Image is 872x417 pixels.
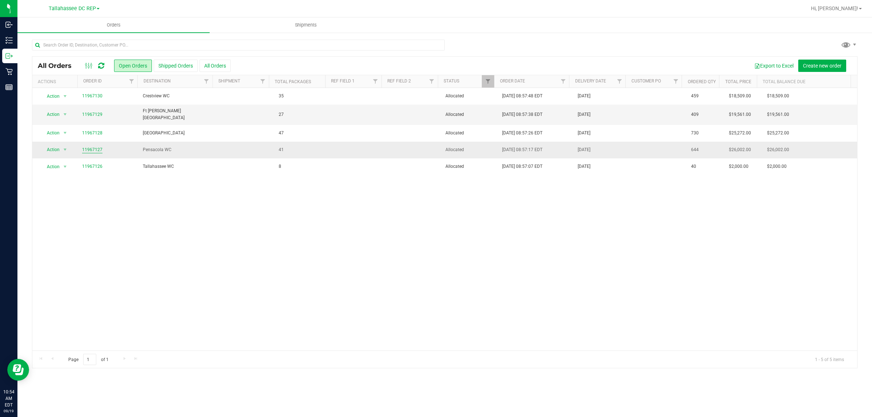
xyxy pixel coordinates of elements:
button: Export to Excel [750,60,798,72]
p: 09/19 [3,408,14,414]
inline-svg: Outbound [5,52,13,60]
span: Crestview WC [143,93,210,100]
a: 11967130 [82,93,102,100]
span: 1 - 5 of 5 items [809,354,850,365]
span: Action [40,109,60,120]
span: Create new order [803,63,841,69]
a: Order Date [500,78,525,84]
inline-svg: Retail [5,68,13,75]
a: Shipments [210,17,402,33]
inline-svg: Inbound [5,21,13,28]
span: Tallahassee DC REP [49,5,96,12]
span: $18,509.00 [729,93,751,100]
span: $2,000.00 [767,163,787,170]
span: select [60,91,69,101]
iframe: Resource center [7,359,29,381]
span: $25,272.00 [729,130,751,137]
span: Page of 1 [62,354,114,365]
span: [DATE] 08:57:48 EDT [502,93,542,100]
span: [DATE] [578,163,590,170]
a: Ref Field 1 [331,78,355,84]
a: Shipment [218,78,240,84]
a: Orders [17,17,210,33]
span: 35 [275,91,287,101]
span: Allocated [445,130,493,137]
span: Allocated [445,111,493,118]
span: Ft [PERSON_NAME][GEOGRAPHIC_DATA] [143,108,210,121]
span: [DATE] 08:57:26 EDT [502,130,542,137]
input: 1 [83,354,96,365]
a: 11967128 [82,130,102,137]
span: select [60,109,69,120]
span: Allocated [445,146,493,153]
a: Filter [482,75,494,88]
a: Filter [613,75,625,88]
a: 11967126 [82,163,102,170]
span: Pensacola WC [143,146,210,153]
span: Allocated [445,163,493,170]
a: Ref Field 2 [387,78,411,84]
span: 644 [691,146,699,153]
span: $26,002.00 [729,146,751,153]
span: $18,509.00 [767,93,789,100]
a: Filter [370,75,381,88]
span: 41 [275,145,287,155]
a: Destination [144,78,171,84]
span: 40 [691,163,696,170]
button: All Orders [199,60,231,72]
span: $2,000.00 [729,163,748,170]
inline-svg: Reports [5,84,13,91]
a: Customer PO [631,78,661,84]
a: Total Price [725,79,751,84]
span: [DATE] [578,146,590,153]
span: $19,561.00 [767,111,789,118]
span: select [60,145,69,155]
span: Hi, [PERSON_NAME]! [811,5,858,11]
span: Action [40,145,60,155]
a: 11967129 [82,111,102,118]
inline-svg: Inventory [5,37,13,44]
span: [DATE] [578,111,590,118]
a: Filter [201,75,213,88]
a: Filter [125,75,137,88]
span: Allocated [445,93,493,100]
a: 11967127 [82,146,102,153]
a: Filter [557,75,569,88]
span: Action [40,91,60,101]
span: [DATE] 08:57:17 EDT [502,146,542,153]
span: [GEOGRAPHIC_DATA] [143,130,210,137]
a: Ordered qty [688,79,716,84]
span: 8 [275,161,285,172]
a: Filter [670,75,682,88]
span: [DATE] 08:57:07 EDT [502,163,542,170]
a: Filter [426,75,438,88]
span: $19,561.00 [729,111,751,118]
span: 47 [275,128,287,138]
a: Filter [257,75,269,88]
a: Status [444,78,459,84]
input: Search Order ID, Destination, Customer PO... [32,40,445,50]
p: 10:54 AM EDT [3,389,14,408]
a: Total Packages [275,79,311,84]
span: 730 [691,130,699,137]
a: Order ID [83,78,102,84]
span: [DATE] [578,130,590,137]
button: Create new order [798,60,846,72]
span: 27 [275,109,287,120]
span: [DATE] 08:57:38 EDT [502,111,542,118]
span: select [60,162,69,172]
button: Open Orders [114,60,152,72]
span: 409 [691,111,699,118]
span: All Orders [38,62,79,70]
span: $25,272.00 [767,130,789,137]
span: $26,002.00 [767,146,789,153]
button: Shipped Orders [154,60,198,72]
a: Delivery Date [575,78,606,84]
span: Orders [97,22,130,28]
span: Tallahassee WC [143,163,210,170]
div: Actions [38,79,74,84]
span: Action [40,128,60,138]
th: Total Balance Due [757,75,851,88]
span: select [60,128,69,138]
span: Shipments [285,22,327,28]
